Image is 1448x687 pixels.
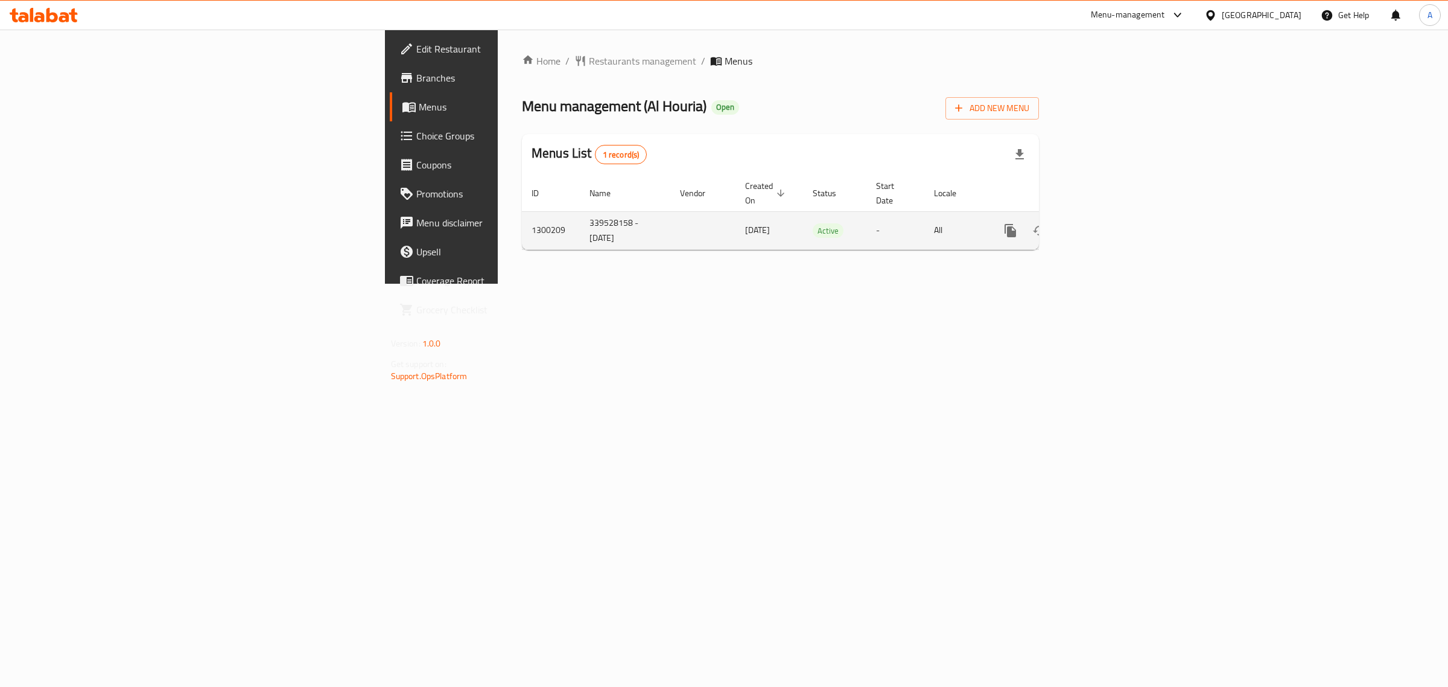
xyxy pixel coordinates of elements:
th: Actions [986,175,1122,212]
div: Export file [1005,140,1034,169]
span: Status [813,186,852,200]
span: Restaurants management [589,54,696,68]
span: Add New Menu [955,101,1029,116]
span: Start Date [876,179,910,208]
div: [GEOGRAPHIC_DATA] [1222,8,1301,22]
span: Coverage Report [416,273,617,288]
button: Change Status [1025,216,1054,245]
button: Add New Menu [945,97,1039,120]
table: enhanced table [522,175,1122,250]
div: Active [813,223,843,238]
li: / [701,54,705,68]
span: Menu disclaimer [416,216,617,230]
span: Name [589,186,626,200]
a: Grocery Checklist [390,295,627,324]
span: Grocery Checklist [416,302,617,317]
span: 1 record(s) [595,149,647,161]
td: All [924,211,986,249]
span: Coupons [416,158,617,172]
a: Promotions [390,179,627,208]
a: Coupons [390,150,627,179]
td: - [866,211,924,249]
div: Open [711,100,739,115]
h2: Menus List [532,144,647,164]
span: A [1427,8,1432,22]
span: Vendor [680,186,721,200]
a: Edit Restaurant [390,34,627,63]
div: Menu-management [1091,8,1165,22]
nav: breadcrumb [522,54,1039,68]
a: Coverage Report [390,266,627,295]
span: Active [813,224,843,238]
a: Support.OpsPlatform [391,368,468,384]
span: Upsell [416,244,617,259]
span: Created On [745,179,789,208]
span: Locale [934,186,972,200]
span: Menus [725,54,752,68]
span: Edit Restaurant [416,42,617,56]
span: Get support on: [391,356,446,372]
span: Promotions [416,187,617,201]
span: ID [532,186,554,200]
span: Open [711,102,739,112]
span: Branches [416,71,617,85]
a: Menus [390,92,627,121]
a: Upsell [390,237,627,266]
div: Total records count [595,145,647,164]
span: Choice Groups [416,129,617,143]
a: Menu disclaimer [390,208,627,237]
span: 1.0.0 [422,336,441,351]
a: Restaurants management [574,54,696,68]
a: Branches [390,63,627,92]
span: Version: [391,336,421,351]
button: more [996,216,1025,245]
span: Menus [419,100,617,114]
a: Choice Groups [390,121,627,150]
span: [DATE] [745,222,770,238]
